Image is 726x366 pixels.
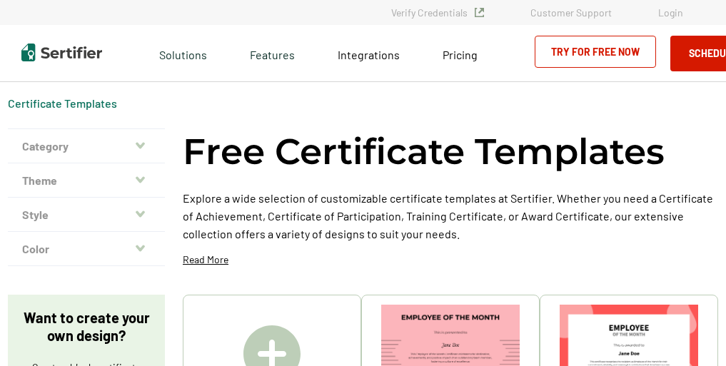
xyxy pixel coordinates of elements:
[8,96,117,111] span: Certificate Templates
[658,6,683,19] a: Login
[391,6,484,19] a: Verify Credentials
[8,96,117,111] div: Breadcrumb
[8,96,117,110] a: Certificate Templates
[530,6,612,19] a: Customer Support
[183,253,228,267] p: Read More
[8,232,165,266] button: Color
[21,44,102,61] img: Sertifier | Digital Credentialing Platform
[250,44,295,62] span: Features
[8,129,165,163] button: Category
[443,44,478,62] a: Pricing
[183,189,718,243] p: Explore a wide selection of customizable certificate templates at Sertifier. Whether you need a C...
[475,8,484,17] img: Verified
[338,44,400,62] a: Integrations
[338,48,400,61] span: Integrations
[443,48,478,61] span: Pricing
[159,44,207,62] span: Solutions
[8,198,165,232] button: Style
[535,36,656,68] a: Try for Free Now
[183,128,665,175] h1: Free Certificate Templates
[8,163,165,198] button: Theme
[22,309,151,345] p: Want to create your own design?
